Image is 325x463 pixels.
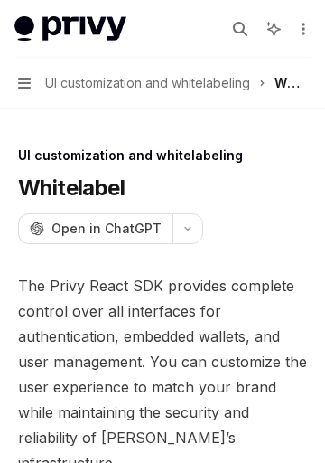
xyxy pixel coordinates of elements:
[45,72,250,94] span: UI customization and whitelabeling
[14,16,126,42] img: light logo
[292,16,311,42] button: More actions
[51,220,162,238] span: Open in ChatGPT
[18,146,307,165] div: UI customization and whitelabeling
[18,213,172,244] button: Open in ChatGPT
[274,72,307,94] div: Whitelabel
[18,174,125,203] h1: Whitelabel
